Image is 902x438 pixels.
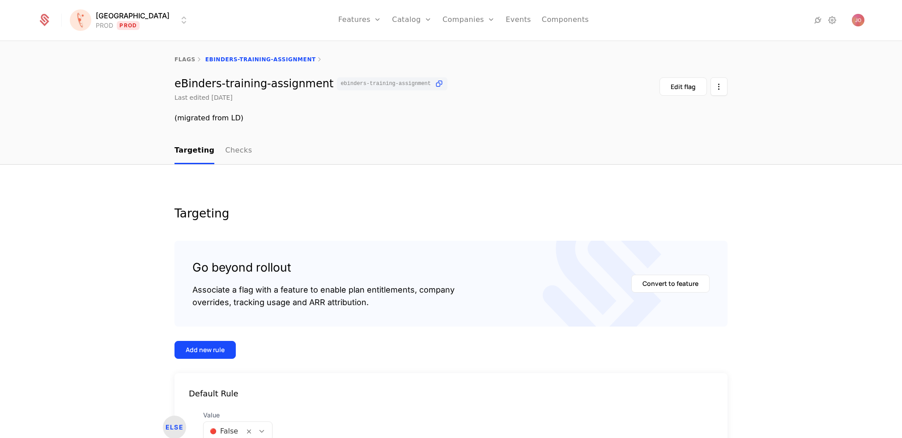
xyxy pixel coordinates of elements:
[96,10,170,21] span: [GEOGRAPHIC_DATA]
[174,208,728,219] div: Targeting
[203,411,272,420] span: Value
[827,15,838,26] a: Settings
[174,138,214,164] a: Targeting
[631,275,710,293] button: Convert to feature
[192,259,455,276] div: Go beyond rollout
[711,77,728,96] button: Select action
[659,77,707,96] button: Edit flag
[813,15,823,26] a: Integrations
[192,284,455,309] div: Associate a flag with a feature to enable plan entitlements, company overrides, tracking usage an...
[174,77,447,90] div: eBinders-training-assignment
[70,9,91,31] img: Florence
[174,138,252,164] ul: Choose Sub Page
[174,113,728,123] div: (migrated from LD)
[72,10,189,30] button: Select environment
[852,14,864,26] button: Open user button
[340,81,431,86] span: ebinders-training-assignment
[174,56,196,63] a: flags
[852,14,864,26] img: Jelena Obradovic
[174,387,728,400] div: Default Rule
[174,138,728,164] nav: Main
[225,138,252,164] a: Checks
[96,21,113,30] div: PROD
[186,345,225,354] div: Add new rule
[671,82,696,91] div: Edit flag
[174,341,236,359] button: Add new rule
[117,21,140,30] span: Prod
[174,93,233,102] div: Last edited [DATE]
